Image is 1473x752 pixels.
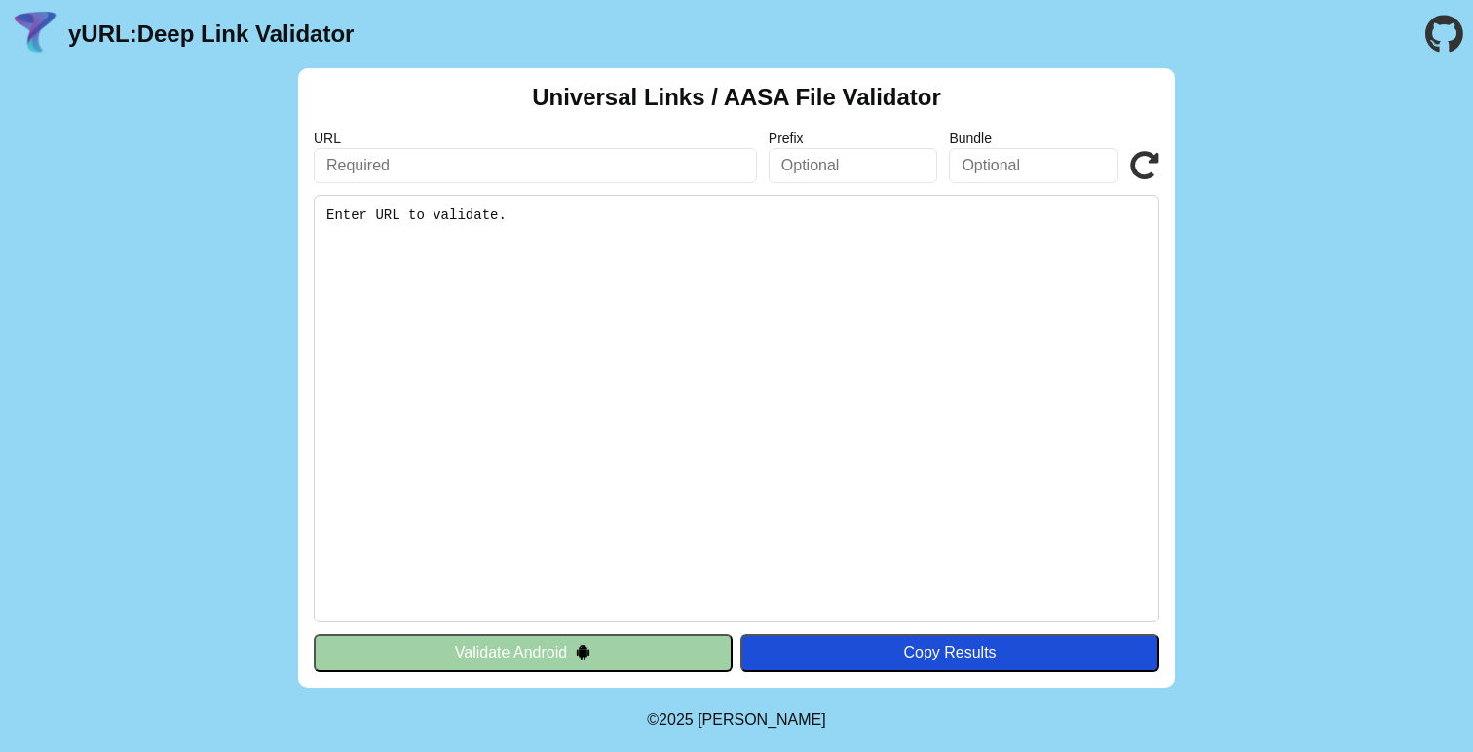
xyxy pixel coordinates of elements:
input: Optional [769,148,938,183]
input: Optional [949,148,1118,183]
a: yURL:Deep Link Validator [68,20,354,48]
a: Michael Ibragimchayev's Personal Site [698,711,826,728]
button: Copy Results [740,634,1159,671]
span: 2025 [659,711,694,728]
footer: © [647,688,825,752]
label: URL [314,131,757,146]
img: droidIcon.svg [575,644,591,660]
pre: Enter URL to validate. [314,195,1159,622]
h2: Universal Links / AASA File Validator [532,84,941,111]
img: yURL Logo [10,9,60,59]
label: Bundle [949,131,1118,146]
label: Prefix [769,131,938,146]
button: Validate Android [314,634,733,671]
input: Required [314,148,757,183]
div: Copy Results [750,644,1150,661]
